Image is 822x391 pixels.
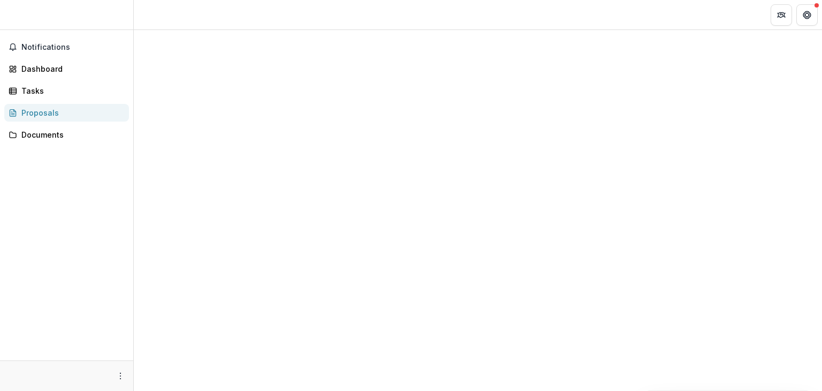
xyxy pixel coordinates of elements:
a: Dashboard [4,60,129,78]
div: Tasks [21,85,120,96]
button: Partners [771,4,792,26]
div: Documents [21,129,120,140]
div: Dashboard [21,63,120,74]
button: Get Help [796,4,818,26]
span: Notifications [21,43,125,52]
div: Proposals [21,107,120,118]
a: Tasks [4,82,129,100]
button: Notifications [4,39,129,56]
a: Proposals [4,104,129,122]
button: More [114,370,127,382]
a: Documents [4,126,129,144]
